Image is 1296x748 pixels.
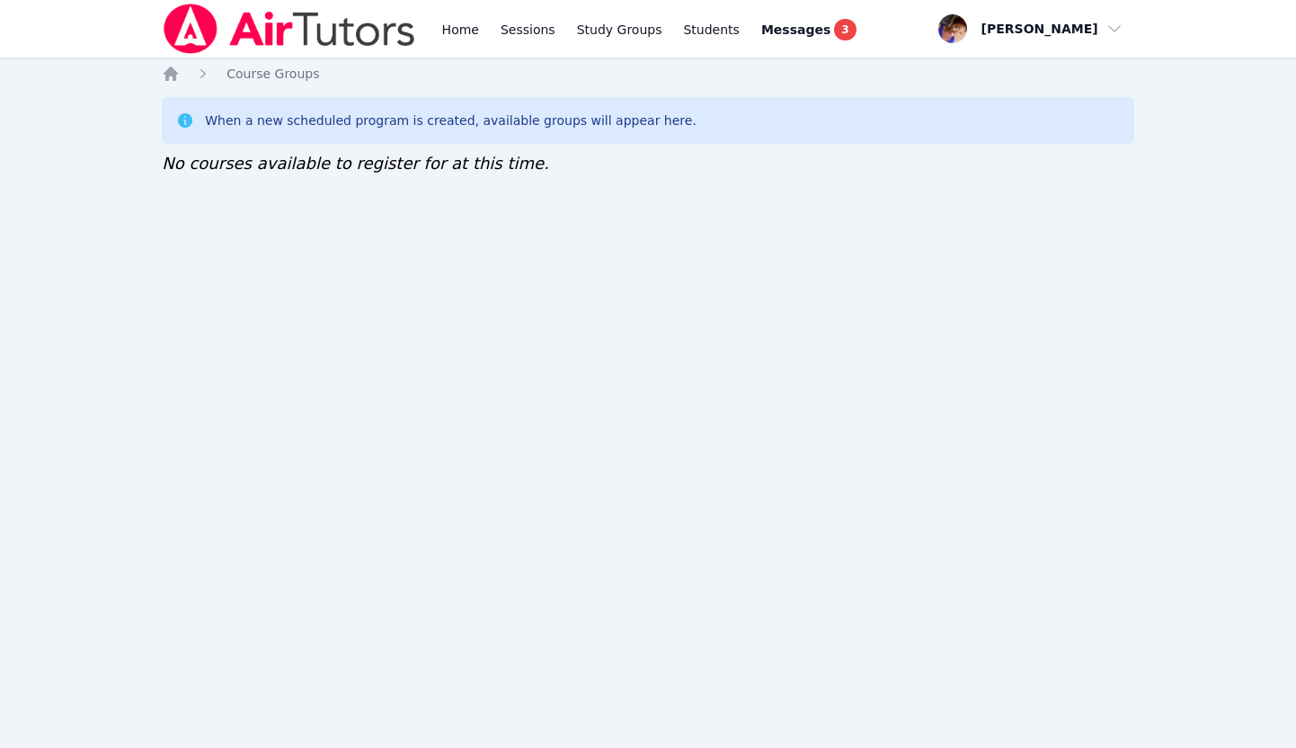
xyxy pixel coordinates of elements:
span: 3 [834,19,856,40]
span: No courses available to register for at this time. [162,154,549,173]
div: When a new scheduled program is created, available groups will appear here. [205,111,697,129]
img: Air Tutors [162,4,416,54]
nav: Breadcrumb [162,65,1134,83]
span: Messages [761,21,830,39]
span: Course Groups [226,67,319,81]
a: Course Groups [226,65,319,83]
